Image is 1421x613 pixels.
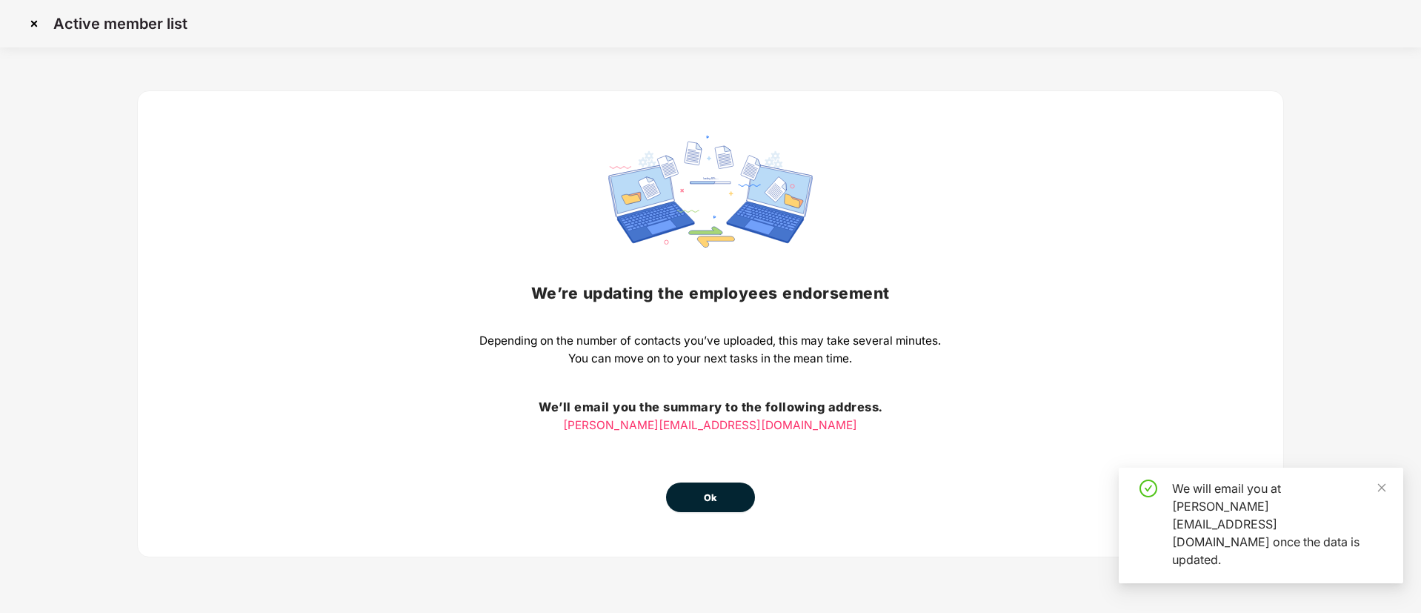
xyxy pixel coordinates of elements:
[1172,480,1385,569] div: We will email you at [PERSON_NAME][EMAIL_ADDRESS][DOMAIN_NAME] once the data is updated.
[479,417,941,434] p: [PERSON_NAME][EMAIL_ADDRESS][DOMAIN_NAME]
[479,350,941,368] p: You can move on to your next tasks in the mean time.
[479,281,941,305] h2: We’re updating the employees endorsement
[1139,480,1157,497] span: check-circle
[666,483,755,512] button: Ok
[1377,483,1387,493] span: close
[704,491,717,506] span: Ok
[479,398,941,417] h3: We’ll email you the summary to the following address.
[22,12,46,36] img: svg+xml;base64,PHN2ZyBpZD0iQ3Jvc3MtMzJ4MzIiIHhtbG5zPSJodHRwOi8vd3d3LnczLm9yZy8yMDAwL3N2ZyIgd2lkdG...
[53,15,187,33] p: Active member list
[608,136,813,248] img: svg+xml;base64,PHN2ZyBpZD0iRGF0YV9zeW5jaW5nIiB4bWxucz0iaHR0cDovL3d3dy53My5vcmcvMjAwMC9zdmciIHdpZH...
[479,332,941,350] p: Depending on the number of contacts you’ve uploaded, this may take several minutes.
